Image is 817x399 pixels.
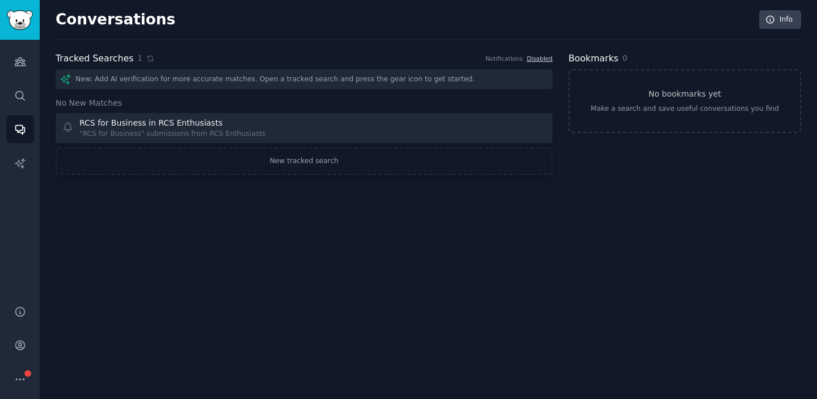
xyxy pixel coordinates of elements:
[79,129,266,139] div: "RCS for Business" submissions from RCS Enthusiasts
[622,53,628,63] span: 0
[527,55,553,62] a: Disabled
[568,69,801,133] a: No bookmarks yetMake a search and save useful conversations you find
[7,10,33,30] img: GummySearch logo
[56,147,553,176] a: New tracked search
[56,113,553,143] a: RCS for Business in RCS Enthusiasts"RCS for Business" submissions from RCS Enthusiasts
[137,52,142,64] span: 1
[568,52,618,66] h2: Bookmarks
[486,55,523,63] div: Notifications
[79,117,222,129] div: RCS for Business in RCS Enthusiasts
[591,104,779,114] div: Make a search and save useful conversations you find
[759,10,801,30] a: Info
[56,69,553,89] div: New: Add AI verification for more accurate matches. Open a tracked search and press the gear icon...
[56,52,133,66] h2: Tracked Searches
[56,11,175,29] h2: Conversations
[56,97,122,109] span: No New Matches
[648,88,721,100] h3: No bookmarks yet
